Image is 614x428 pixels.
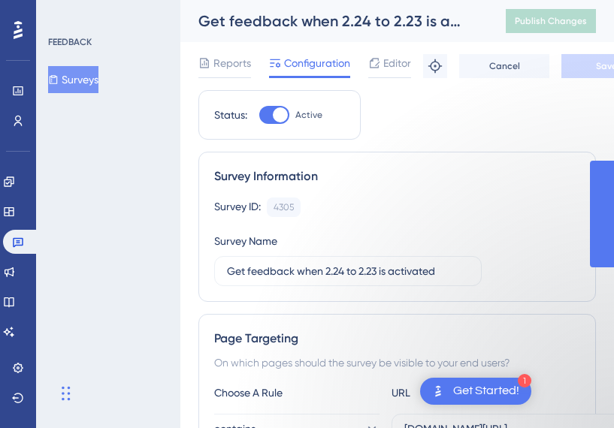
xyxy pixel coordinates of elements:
img: launcher-image-alternative-text [429,382,447,400]
div: FEEDBACK [48,36,92,48]
div: Survey Information [214,167,580,185]
div: Drag [62,371,71,416]
div: Survey Name [214,232,277,250]
div: On which pages should the survey be visible to your end users? [214,354,580,372]
div: Choose A Rule [214,384,380,402]
iframe: Intercom notifications message [283,315,584,420]
div: Get Started! [453,383,519,399]
input: Type your Survey name [227,263,469,279]
span: Reports [213,54,251,72]
span: Configuration [284,54,350,72]
div: 4305 [274,201,294,213]
button: Cancel [459,54,549,78]
div: Get feedback when 2.24 to 2.23 is activated [198,11,468,32]
div: Open Get Started! checklist, remaining modules: 1 [420,378,531,405]
div: 1 [518,374,531,387]
span: Publish Changes [515,15,587,27]
div: Status: [214,106,247,124]
button: Surveys [48,66,98,93]
span: Cancel [489,60,520,72]
iframe: UserGuiding AI Assistant Launcher [551,369,596,414]
span: Active [295,109,322,121]
span: Editor [383,54,411,72]
div: Survey ID: [214,197,261,217]
button: Publish Changes [506,9,596,33]
div: Page Targeting [214,330,580,348]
